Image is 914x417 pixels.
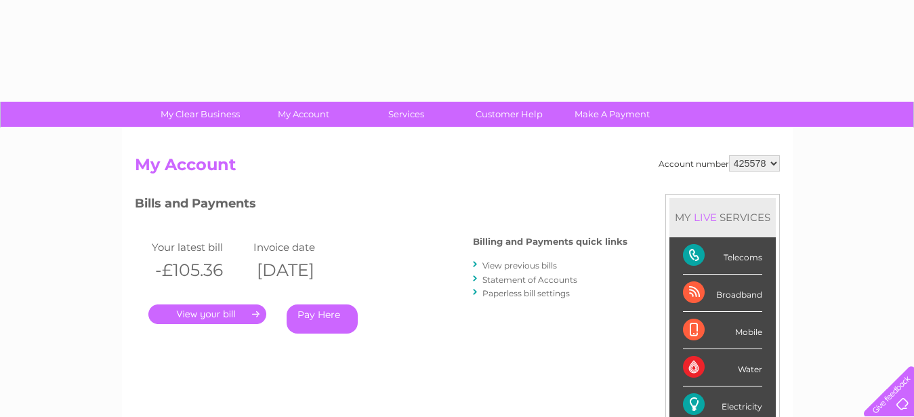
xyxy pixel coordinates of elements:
div: MY SERVICES [669,198,776,237]
a: . [148,304,266,324]
th: [DATE] [250,256,352,284]
th: -£105.36 [148,256,250,284]
td: Invoice date [250,238,352,256]
a: Services [350,102,462,127]
a: Customer Help [453,102,565,127]
div: Account number [659,155,780,172]
a: My Clear Business [144,102,256,127]
td: Your latest bill [148,238,250,256]
h2: My Account [135,155,780,181]
a: Statement of Accounts [482,275,577,285]
a: My Account [247,102,359,127]
div: Water [683,349,762,386]
a: Paperless bill settings [482,288,570,298]
div: Broadband [683,275,762,312]
div: Telecoms [683,237,762,275]
div: LIVE [691,211,720,224]
a: View previous bills [482,260,557,271]
h4: Billing and Payments quick links [473,237,627,247]
div: Mobile [683,312,762,349]
a: Pay Here [287,304,358,334]
h3: Bills and Payments [135,194,627,218]
a: Make A Payment [556,102,668,127]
